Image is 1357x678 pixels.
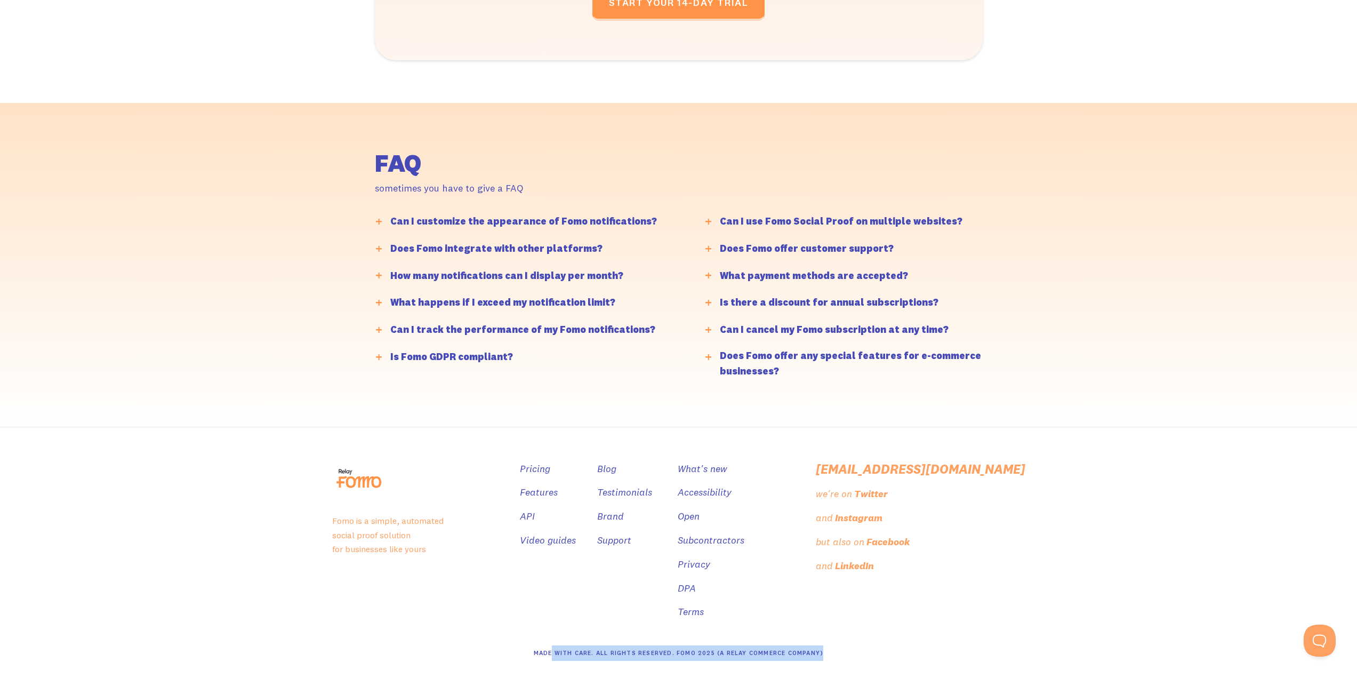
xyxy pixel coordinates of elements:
a: Video guides [520,533,576,548]
div: What payment methods are accepted? [720,268,908,284]
h2: FAQ [375,151,823,176]
a: Testimonials [597,485,652,500]
a: Features [520,485,558,500]
iframe: Toggle Customer Support [1304,625,1336,657]
div: and [816,511,833,526]
div: What happens if I exceed my notification limit? [390,295,615,310]
div: Is Fomo GDPR compliant? [390,349,513,365]
div: Can I use Fomo Social Proof on multiple websites? [720,214,962,229]
p: Fomo is a simple, automated social proof solution for businesses like yours [332,514,499,556]
div: Twitter [854,486,888,502]
div: Can I customize the appearance of Fomo notifications? [390,214,657,229]
a: Brand [597,509,624,524]
a: LinkedIn [835,559,876,574]
div: we're on [816,486,852,502]
a: Privacy [678,557,710,572]
a: DPA [678,581,696,596]
div: Is there a discount for annual subscriptions? [720,295,938,310]
div: Made With Care. All Rights Reserved. Fomo 2025 (A Relay Commerce Company) [534,645,824,661]
a: Pricing [520,461,550,477]
a: Subcontractors [678,533,744,548]
div: and [816,559,833,574]
div: How many notifications can I display per month? [390,268,623,284]
a: [EMAIL_ADDRESS][DOMAIN_NAME] [816,461,1025,477]
div: LinkedIn [835,559,874,574]
a: Twitter [854,486,890,502]
a: Instagram [835,511,885,526]
a: Facebook [866,535,912,550]
a: Support [597,533,631,548]
a: Accessibility [678,485,732,500]
a: Open [678,509,700,524]
div: Can I cancel my Fomo subscription at any time? [720,322,949,338]
div: Instagram [835,511,882,526]
div: Can I track the performance of my Fomo notifications? [390,322,655,338]
div: Does Fomo integrate with other platforms? [390,241,603,257]
div: Facebook [866,535,910,550]
a: Blog [597,461,616,477]
div: but also on [816,535,864,550]
a: API [520,509,535,524]
div: Does Fomo offer customer support? [720,241,894,257]
div: sometimes you have to give a FAQ [375,181,823,196]
a: Terms [678,604,704,620]
div: Does Fomo offer any special features for e-commerce businesses? [720,348,1013,379]
a: What's new [678,461,727,477]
